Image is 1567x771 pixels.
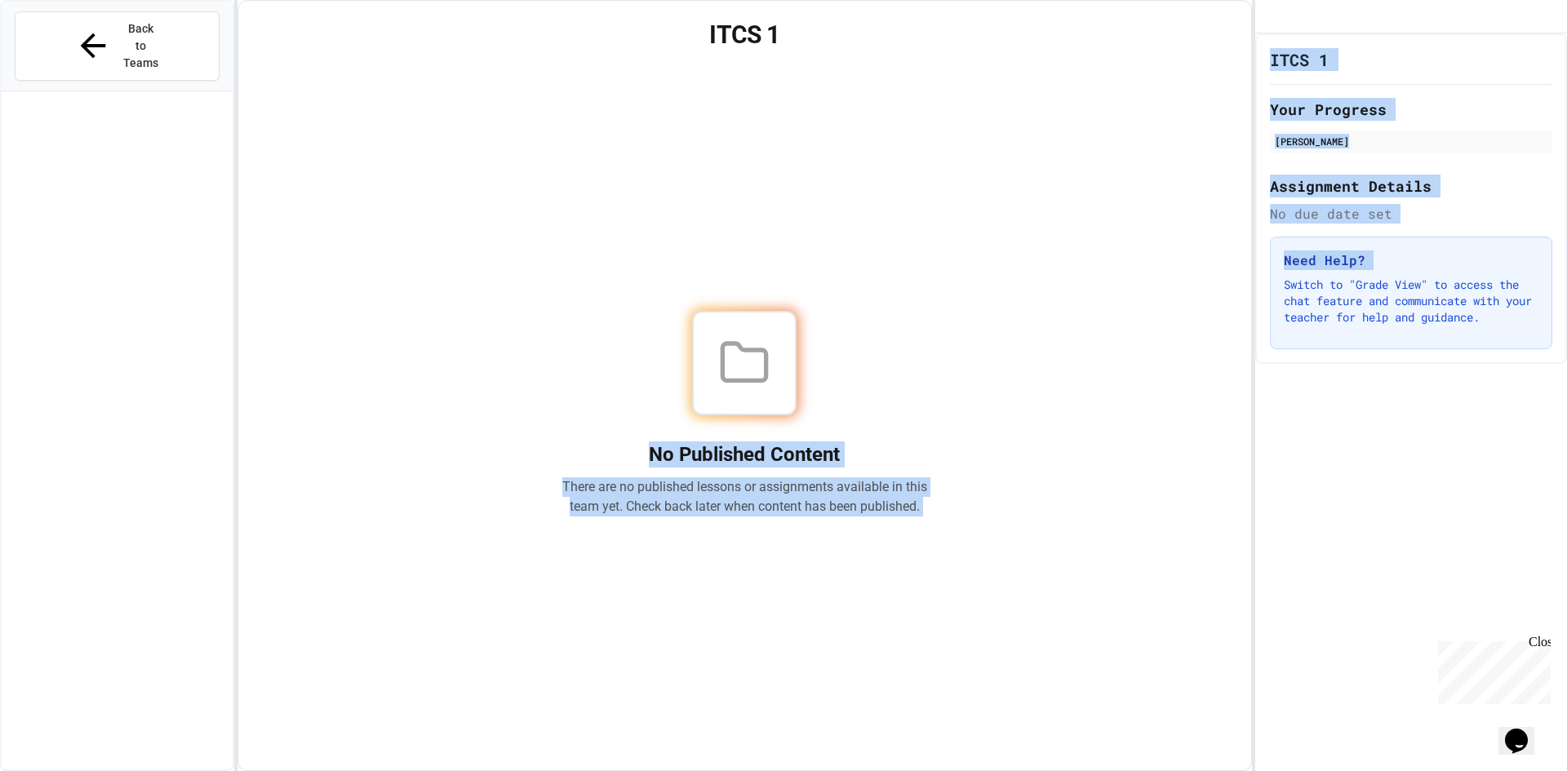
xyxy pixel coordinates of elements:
[1270,98,1552,121] h2: Your Progress
[1284,250,1538,270] h3: Need Help?
[7,7,113,104] div: Chat with us now!Close
[1270,204,1552,224] div: No due date set
[1432,635,1551,704] iframe: chat widget
[562,477,927,516] p: There are no published lessons or assignments available in this team yet. Check back later when c...
[1270,48,1329,71] h1: ITCS 1
[258,20,1232,50] h1: ITCS 1
[1498,706,1551,755] iframe: chat widget
[1284,277,1538,326] p: Switch to "Grade View" to access the chat feature and communicate with your teacher for help and ...
[15,11,220,81] button: Back to Teams
[1275,134,1547,148] div: [PERSON_NAME]
[562,441,927,467] h2: No Published Content
[122,20,160,72] span: Back to Teams
[1270,175,1552,197] h2: Assignment Details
